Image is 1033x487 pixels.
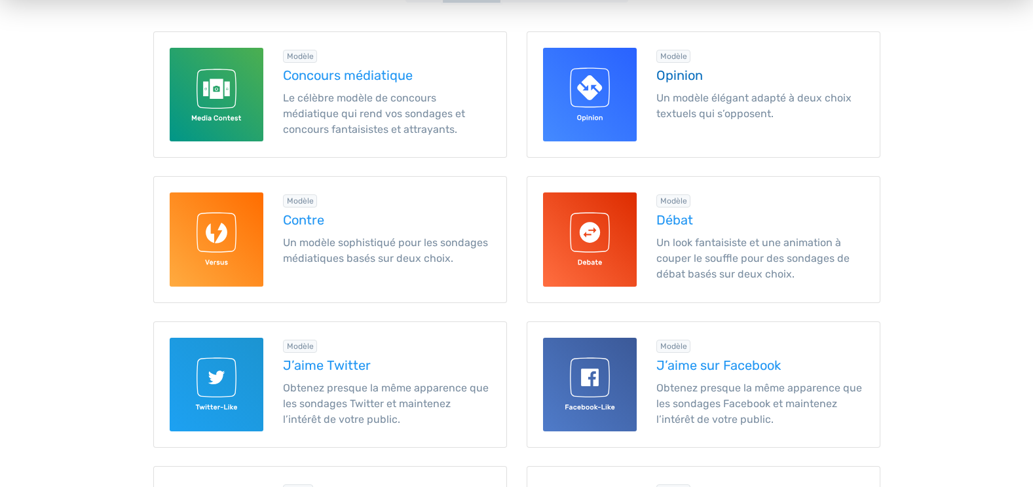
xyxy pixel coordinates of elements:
[283,90,491,137] p: Le célèbre modèle de concours médiatique qui rend vos sondages et concours fantaisistes et attray...
[527,321,880,448] a: J’aime sur Facebook pour TotalPoll Modèle J’aime sur Facebook Obtenez presque la même apparence q...
[656,340,691,353] div: Modèle
[656,358,864,372] h5: Facebook-Like template for TotalPoll
[656,213,864,227] h5: Debate template for TotalPoll
[283,358,491,372] h5: Twitter-Like template for TotalPoll
[656,194,691,207] div: Modèle
[543,192,637,286] img: Débat pour TotalPoll
[283,50,318,63] div: Modèle
[170,48,263,141] img: Concours médiatique pour TotalPoll
[170,338,263,431] img: Twitter-Like pour TotalPoll
[527,31,880,158] a: Opinion pour TotalPoll Modèle Opinion Un modèle élégant adapté à deux choix textuels qui s’opposent.
[656,68,864,82] h5: Opinion template for TotalPoll
[656,235,864,282] p: Un look fantaisiste et une animation à couper le souffle pour des sondages de débat basés sur deu...
[153,176,507,302] a: Versus pour TotalPoll Modèle Contre Un modèle sophistiqué pour les sondages médiatiques basés sur...
[283,68,491,82] h5: Media Contest template for TotalPoll
[283,340,318,353] div: Modèle
[543,48,637,141] img: Opinion pour TotalPoll
[656,50,691,63] div: Modèle
[153,321,507,448] a: Twitter-Like pour TotalPoll Modèle J’aime Twitter Obtenez presque la même apparence que les sonda...
[656,380,864,427] p: Obtenez presque la même apparence que les sondages Facebook et maintenez l’intérêt de votre public.
[283,213,491,227] h5: Versus template for TotalPoll
[153,31,507,158] a: Concours médiatique pour TotalPoll Modèle Concours médiatique Le célèbre modèle de concours média...
[283,194,318,207] div: Modèle
[170,192,263,286] img: Versus pour TotalPoll
[543,338,637,431] img: J’aime sur Facebook pour TotalPoll
[656,90,864,122] p: Un modèle élégant adapté à deux choix textuels qui s’opposent.
[283,235,491,266] p: Un modèle sophistiqué pour les sondages médiatiques basés sur deux choix.
[283,380,491,427] p: Obtenez presque la même apparence que les sondages Twitter et maintenez l’intérêt de votre public.
[527,176,880,302] a: Débat pour TotalPoll Modèle Débat Un look fantaisiste et une animation à couper le souffle pour d...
